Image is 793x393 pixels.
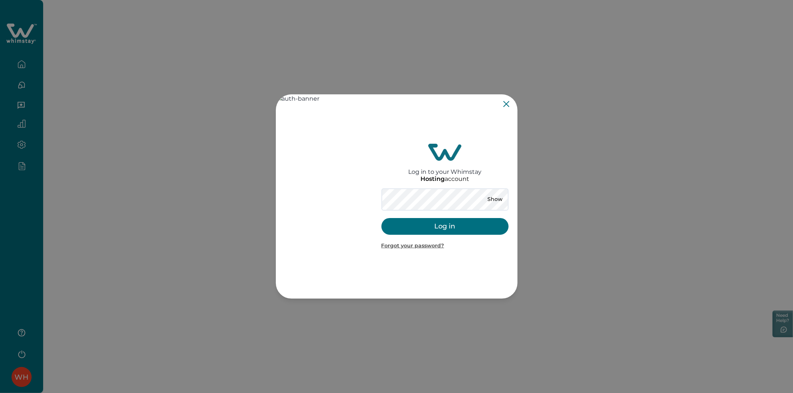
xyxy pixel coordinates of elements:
[420,175,445,183] p: Hosting
[428,144,462,161] img: login-logo
[276,94,373,299] img: auth-banner
[381,242,509,250] p: Forgot your password?
[482,194,509,205] button: Show
[381,218,509,235] button: Log in
[503,101,509,107] button: Close
[420,175,469,183] p: account
[408,161,481,175] h2: Log in to your Whimstay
